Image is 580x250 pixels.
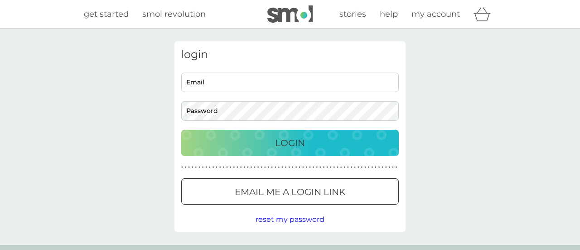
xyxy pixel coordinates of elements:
[292,165,294,170] p: ●
[278,165,280,170] p: ●
[223,165,225,170] p: ●
[347,165,349,170] p: ●
[198,165,200,170] p: ●
[358,165,359,170] p: ●
[368,165,370,170] p: ●
[319,165,321,170] p: ●
[142,9,206,19] span: smol revolution
[330,165,332,170] p: ●
[288,165,290,170] p: ●
[371,165,373,170] p: ●
[333,165,335,170] p: ●
[411,9,460,19] span: my account
[375,165,377,170] p: ●
[275,165,276,170] p: ●
[264,165,266,170] p: ●
[392,165,394,170] p: ●
[202,165,204,170] p: ●
[378,165,380,170] p: ●
[382,165,383,170] p: ●
[254,165,256,170] p: ●
[281,165,283,170] p: ●
[295,165,297,170] p: ●
[299,165,300,170] p: ●
[181,165,183,170] p: ●
[142,8,206,21] a: smol revolution
[343,165,345,170] p: ●
[256,214,324,225] button: reset my password
[247,165,249,170] p: ●
[261,165,262,170] p: ●
[316,165,318,170] p: ●
[188,165,190,170] p: ●
[361,165,363,170] p: ●
[213,165,214,170] p: ●
[313,165,314,170] p: ●
[326,165,328,170] p: ●
[235,185,345,199] p: Email me a login link
[226,165,228,170] p: ●
[195,165,197,170] p: ●
[237,165,238,170] p: ●
[380,9,398,19] span: help
[84,8,129,21] a: get started
[219,165,221,170] p: ●
[364,165,366,170] p: ●
[302,165,304,170] p: ●
[389,165,391,170] p: ●
[380,8,398,21] a: help
[271,165,273,170] p: ●
[243,165,245,170] p: ●
[340,165,342,170] p: ●
[354,165,356,170] p: ●
[251,165,252,170] p: ●
[209,165,211,170] p: ●
[181,130,399,156] button: Login
[205,165,207,170] p: ●
[216,165,217,170] p: ●
[411,8,460,21] a: my account
[285,165,287,170] p: ●
[181,178,399,205] button: Email me a login link
[385,165,387,170] p: ●
[268,165,270,170] p: ●
[230,165,232,170] p: ●
[337,165,338,170] p: ●
[396,165,397,170] p: ●
[339,8,366,21] a: stories
[267,5,313,23] img: smol
[240,165,242,170] p: ●
[233,165,235,170] p: ●
[309,165,311,170] p: ●
[257,165,259,170] p: ●
[323,165,325,170] p: ●
[84,9,129,19] span: get started
[275,136,305,150] p: Login
[192,165,193,170] p: ●
[185,165,187,170] p: ●
[474,5,496,23] div: basket
[351,165,353,170] p: ●
[339,9,366,19] span: stories
[256,215,324,224] span: reset my password
[181,48,399,61] h3: login
[306,165,308,170] p: ●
